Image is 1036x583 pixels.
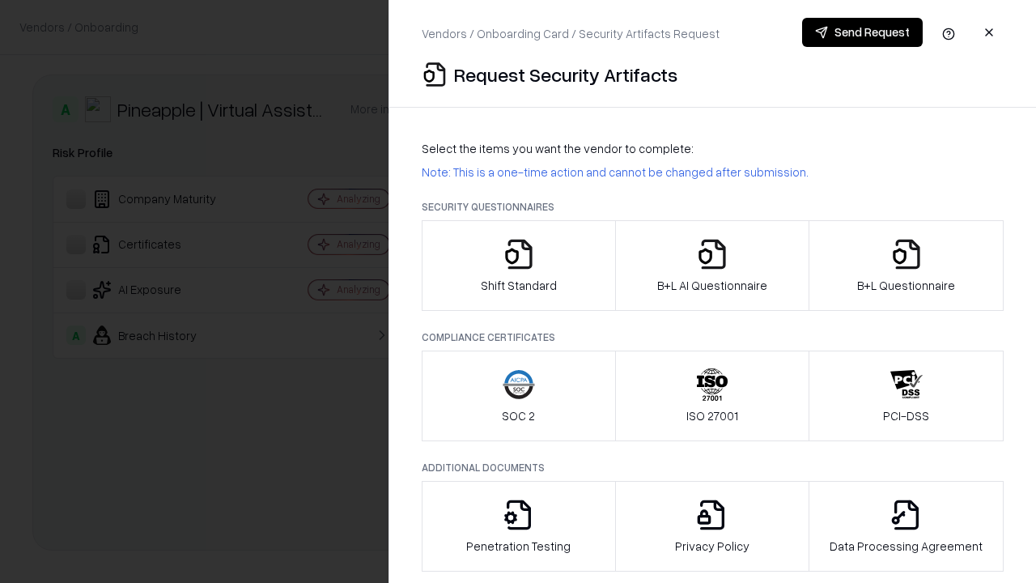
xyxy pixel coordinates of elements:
button: SOC 2 [422,351,616,441]
button: B+L Questionnaire [809,220,1004,311]
p: Security Questionnaires [422,200,1004,214]
p: Data Processing Agreement [830,538,983,555]
p: ISO 27001 [686,407,738,424]
p: Compliance Certificates [422,330,1004,344]
button: B+L AI Questionnaire [615,220,810,311]
button: Privacy Policy [615,481,810,572]
p: B+L AI Questionnaire [657,277,767,294]
button: ISO 27001 [615,351,810,441]
p: Additional Documents [422,461,1004,474]
p: Shift Standard [481,277,557,294]
button: PCI-DSS [809,351,1004,441]
p: PCI-DSS [883,407,929,424]
p: SOC 2 [502,407,535,424]
button: Penetration Testing [422,481,616,572]
p: Note: This is a one-time action and cannot be changed after submission. [422,164,1004,181]
p: Request Security Artifacts [454,62,677,87]
button: Data Processing Agreement [809,481,1004,572]
p: Select the items you want the vendor to complete: [422,140,1004,157]
button: Send Request [802,18,923,47]
p: Privacy Policy [675,538,749,555]
p: B+L Questionnaire [857,277,955,294]
p: Penetration Testing [466,538,571,555]
button: Shift Standard [422,220,616,311]
p: Vendors / Onboarding Card / Security Artifacts Request [422,25,720,42]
